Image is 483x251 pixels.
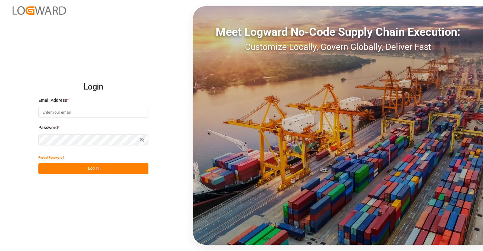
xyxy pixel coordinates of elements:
span: Email Address [38,97,67,104]
div: Meet Logward No-Code Supply Chain Execution: [193,24,483,41]
h2: Login [38,77,148,97]
button: Log In [38,163,148,174]
div: Customize Locally, Govern Globally, Deliver Fast [193,41,483,54]
img: Logward_new_orange.png [13,6,66,15]
input: Enter your email [38,107,148,118]
button: Forgot Password? [38,152,64,163]
span: Password [38,124,58,131]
